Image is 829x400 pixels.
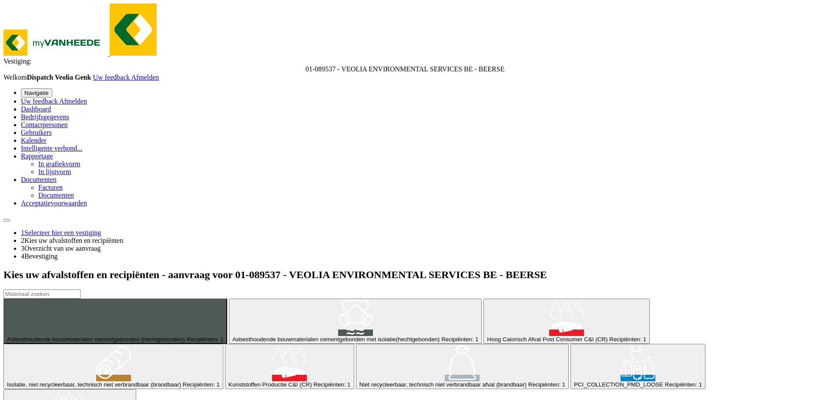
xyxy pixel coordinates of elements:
[131,74,159,81] a: Afmelden
[21,97,59,105] a: Uw feedback
[441,336,478,343] span: Recipiënten: 1
[59,97,87,105] a: Afmelden
[21,129,52,136] a: Gebruikers
[571,344,705,389] button: PCI_COLLECTION_PMD_LOOSE Recipiënten: 1
[3,269,826,281] h2: Kies uw afvalstoffen en recipiënten - aanvraag voor 01-089537 - VEOLIA ENVIRONMENTAL SERVICES BE ...
[232,336,440,343] span: Asbesthoudende bouwmaterialen cementgebonden met isolatie(hechtgebonden)
[21,176,57,183] a: Documenten
[225,344,354,389] button: Kunststoffen Productie C&I (CR) Recipiënten: 1
[3,57,32,65] span: Vestiging:
[228,381,312,388] span: Kunststoffen Productie C&I (CR)
[305,65,504,73] span: 01-089537 - VEOLIA ENVIRONMENTAL SERVICES BE - BEERSE
[3,344,223,389] button: Isolatie, niet recycleerbaar, technisch niet verbrandbaar (brandbaar) Recipiënten: 1
[27,74,91,81] strong: Dispatch Veolia Genk
[38,192,74,199] a: Documenten
[609,336,646,343] span: Recipiënten: 1
[574,381,663,388] span: PCI_COLLECTION_PMD_LOOSE
[110,3,157,56] img: myVanheede
[24,245,101,252] span: Overzicht van uw aanvraag
[187,336,224,343] span: Recipiënten: 1
[21,145,82,152] a: Intelligente verbond...
[93,74,130,81] span: Uw feedback
[21,229,101,236] a: 1Selecteer hier een vestiging
[356,344,569,389] button: Niet recycleerbaar, technisch niet verbrandbaar afval (brandbaar) Recipiënten: 1
[7,381,181,388] span: Isolatie, niet recycleerbaar, technisch niet verbrandbaar (brandbaar)
[359,381,527,388] span: Niet recycleerbaar, technisch niet verbrandbaar afval (brandbaar)
[3,299,227,344] button: Asbesthoudende bouwmaterialen cementgebonden (hechtgebonden) Recipiënten: 1
[38,184,63,191] a: Facturen
[7,336,185,343] span: Asbesthoudende bouwmaterialen cementgebonden (hechtgebonden)
[21,121,68,128] a: Contactpersonen
[21,97,58,105] span: Uw feedback
[487,336,607,343] span: Hoog Calorisch Afval Post Consumer C&I (CR)
[93,74,131,81] a: Uw feedback
[24,229,101,236] span: Selecteer hier een vestiging
[38,160,80,168] a: In grafiekvorm
[3,74,93,81] span: Welkom
[24,90,49,96] span: Navigatie
[21,229,24,236] span: 1
[3,30,108,56] img: myVanheede
[24,252,57,260] span: Bevestiging
[528,381,565,388] span: Recipiënten: 1
[21,113,69,121] a: Bedrijfsgegevens
[183,381,220,388] span: Recipiënten: 1
[21,252,24,260] span: 4
[38,168,71,175] a: In lijstvorm
[21,199,87,207] a: Acceptatievoorwaarden
[21,137,47,144] a: Kalender
[24,237,123,244] span: Kies uw afvalstoffen en recipiënten
[483,299,650,344] button: Hoog Calorisch Afval Post Consumer C&I (CR) Recipiënten: 1
[3,289,81,299] input: Materiaal zoeken
[665,381,702,388] span: Recipiënten: 1
[21,237,24,244] span: 2
[21,88,52,97] button: Navigatie
[21,245,24,252] span: 3
[21,105,51,113] a: Dashboard
[229,299,482,344] button: Asbesthoudende bouwmaterialen cementgebonden met isolatie(hechtgebonden) Recipiënten: 1
[313,381,350,388] span: Recipiënten: 1
[21,152,53,160] a: Rapportage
